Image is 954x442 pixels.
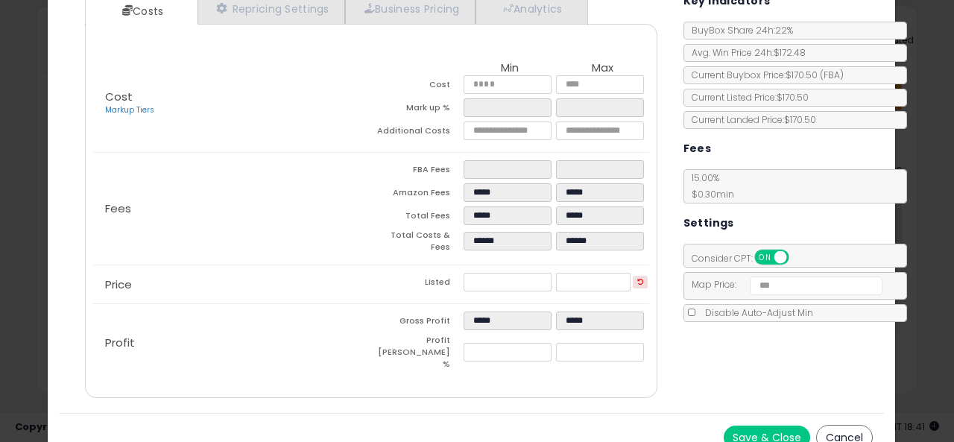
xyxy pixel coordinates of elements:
td: Total Costs & Fees [371,230,464,257]
td: Gross Profit [371,312,464,335]
div: Britney says… [12,92,286,405]
div: Hi [PERSON_NAME]!I just took a closer look at ASINA2U293YDZ050IOand I'm glad to see you switched ... [12,92,244,373]
button: Home [233,6,262,34]
div: Hi [PERSON_NAME]! [24,101,233,116]
div: [PERSON_NAME] joined the conversation [67,60,251,74]
span: Disable Auto-Adjust Min [698,306,813,319]
img: Profile image for Britney [48,60,63,75]
td: Listed [371,273,464,296]
span: OFF [786,251,810,264]
td: FBA Fees [371,160,464,183]
textarea: Message… [13,344,285,370]
div: When you were on the win buy box strategy, you had a competitor winning the buy box down at $16.5... [24,189,233,320]
td: Profit [PERSON_NAME] % [371,335,464,374]
td: Total Fees [371,206,464,230]
div: I just took a closer look at ASIN and I'm glad to see you switched your strategy back to the AI. [24,123,233,181]
span: ( FBA ) [820,69,844,81]
th: Max [556,62,648,75]
h5: Settings [683,214,734,233]
p: Profit [93,337,371,349]
button: Send a message… [256,370,279,394]
span: Avg. Win Price 24h: $172.48 [684,46,806,59]
span: Current Landed Price: $170.50 [684,113,816,126]
div: Britney says… [12,57,286,92]
div: [DATE] [12,37,286,57]
span: Consider CPT: [684,252,809,265]
span: Map Price: [684,278,883,291]
span: $170.50 [786,69,844,81]
button: Emoji picker [23,376,35,388]
button: Upload attachment [71,376,83,388]
td: Amazon Fees [371,183,464,206]
span: 15.00 % [684,171,734,201]
span: Current Listed Price: $170.50 [684,91,809,104]
p: Active 30m ago [72,19,148,34]
h5: Fees [683,139,712,158]
img: Profile image for Britney [42,8,66,32]
a: Markup Tiers [105,104,154,116]
div: Close [262,6,288,33]
span: ON [756,251,774,264]
h1: [PERSON_NAME] [72,7,169,19]
span: BuyBox Share 24h: 22% [684,24,793,37]
td: Additional Costs [371,121,464,145]
th: Min [464,62,556,75]
td: Mark up % [371,98,464,121]
p: Price [93,279,371,291]
span: Current Buybox Price: [684,69,844,81]
button: Gif picker [47,376,59,388]
b: A2U293YDZ050IO [48,138,152,150]
p: Cost [93,91,371,116]
td: Cost [371,75,464,98]
button: go back [10,6,38,34]
span: $0.30 min [684,188,734,201]
p: Fees [93,203,371,215]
